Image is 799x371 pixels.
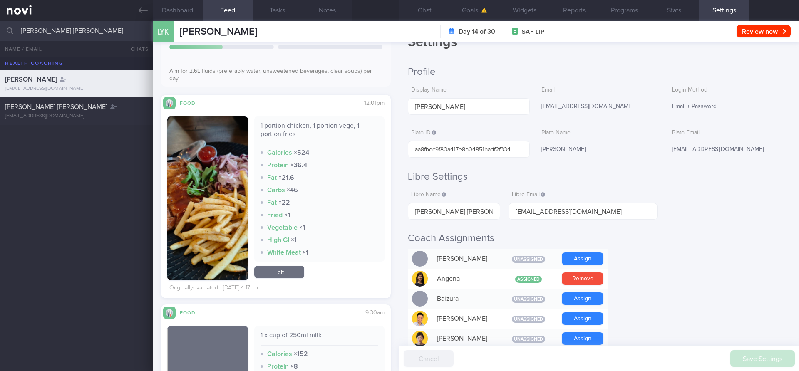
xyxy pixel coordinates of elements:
[562,272,603,285] button: Remove
[169,68,372,82] span: Aim for 2.6L fluids (preferably water, unsweetened beverages, clear soups) per day
[5,113,148,119] div: [EMAIL_ADDRESS][DOMAIN_NAME]
[5,76,57,83] span: [PERSON_NAME]
[512,256,545,263] span: Unassigned
[512,316,545,323] span: Unassigned
[408,171,791,183] h2: Libre Settings
[303,249,308,256] strong: × 1
[515,276,542,283] span: Assigned
[562,332,603,345] button: Assign
[180,27,257,37] span: [PERSON_NAME]
[365,310,385,316] span: 9:30am
[176,309,209,316] div: Food
[408,66,791,78] h2: Profile
[284,212,290,218] strong: × 1
[267,212,283,218] strong: Fried
[167,116,248,280] img: 1 portion chicken, 1 portion vege, 1 portion fries
[433,310,499,327] div: [PERSON_NAME]
[261,121,379,144] div: 1 portion chicken, 1 portion vege, 1 portion fries
[538,98,660,116] div: [EMAIL_ADDRESS][DOMAIN_NAME]
[562,292,603,305] button: Assign
[433,250,499,267] div: [PERSON_NAME]
[411,192,446,198] span: Libre Name
[408,34,791,53] h1: Settings
[169,284,258,292] div: Originally evaluated – [DATE] 4:17pm
[267,174,277,181] strong: Fat
[278,174,294,181] strong: × 21.6
[261,331,379,346] div: 1 x cup of 250ml milk
[267,162,289,168] strong: Protein
[408,232,791,245] h2: Coach Assignments
[267,187,285,193] strong: Carbs
[290,162,307,168] strong: × 36.4
[267,249,301,256] strong: White Meat
[459,27,495,36] strong: Day 14 of 30
[538,141,660,158] div: [PERSON_NAME]
[562,312,603,325] button: Assign
[411,87,526,94] label: Display Name
[433,270,499,287] div: Angena
[267,224,298,231] strong: Vegetable
[254,266,304,278] a: Edit
[522,28,544,36] span: SAF-LIP
[541,129,657,137] label: Plato Name
[512,192,545,198] span: Libre Email
[278,199,290,206] strong: × 22
[512,296,545,303] span: Unassigned
[541,87,657,94] label: Email
[291,237,297,243] strong: × 1
[669,98,791,116] div: Email + Password
[151,16,176,48] div: LYK
[176,99,209,106] div: Food
[669,141,791,158] div: [EMAIL_ADDRESS][DOMAIN_NAME]
[290,363,298,370] strong: × 8
[267,363,289,370] strong: Protein
[294,149,309,156] strong: × 524
[287,187,298,193] strong: × 46
[672,87,787,94] label: Login Method
[267,351,292,357] strong: Calories
[512,336,545,343] span: Unassigned
[299,224,305,231] strong: × 1
[364,100,385,106] span: 12:01pm
[267,199,277,206] strong: Fat
[267,237,289,243] strong: High GI
[737,25,791,37] button: Review now
[433,290,499,307] div: Baizura
[672,129,787,137] label: Plato Email
[267,149,292,156] strong: Calories
[562,252,603,265] button: Assign
[119,41,153,57] button: Chats
[5,86,148,92] div: [EMAIL_ADDRESS][DOMAIN_NAME]
[294,351,308,357] strong: × 152
[411,130,436,136] span: Plato ID
[5,104,107,110] span: [PERSON_NAME] [PERSON_NAME]
[433,330,499,347] div: [PERSON_NAME]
